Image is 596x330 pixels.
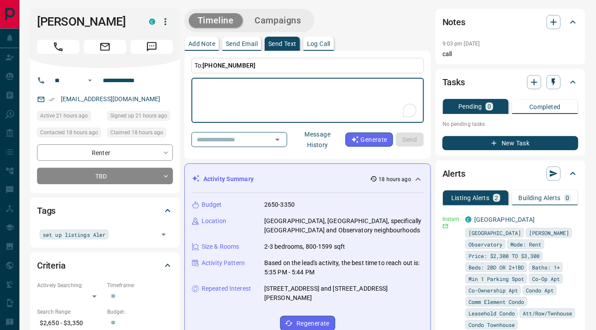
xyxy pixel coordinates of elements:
[85,75,95,86] button: Open
[465,216,472,223] div: condos.ca
[84,40,126,54] span: Email
[442,15,465,29] h2: Notes
[37,255,173,276] div: Criteria
[61,95,161,102] a: [EMAIL_ADDRESS][DOMAIN_NAME]
[487,103,491,110] p: 0
[198,82,418,119] textarea: To enrich screen reader interactions, please activate Accessibility in Grammarly extension settings
[40,111,88,120] span: Active 21 hours ago
[191,58,424,73] p: To:
[442,75,465,89] h2: Tasks
[469,309,515,318] span: Leasehold Condo
[442,49,578,59] p: call
[226,41,258,47] p: Send Email
[345,133,393,147] button: Generate
[474,216,535,223] a: [GEOGRAPHIC_DATA]
[469,274,524,283] span: Min 1 Parking Spot
[469,263,524,272] span: Beds: 2BD OR 2+1BD
[131,40,173,54] span: Message
[202,242,240,251] p: Size & Rooms
[107,128,173,140] div: Sun Aug 17 2025
[202,284,251,293] p: Repeated Interest
[202,258,245,268] p: Activity Pattern
[107,111,173,123] div: Sun Aug 17 2025
[188,41,215,47] p: Add Note
[149,19,155,25] div: condos.ca
[495,195,499,201] p: 2
[37,15,136,29] h1: [PERSON_NAME]
[37,308,103,316] p: Search Range:
[526,286,554,295] span: Condo Apt
[532,263,560,272] span: Baths: 1+
[442,41,480,47] p: 9:03 pm [DATE]
[49,96,55,102] svg: Email Verified
[523,309,572,318] span: Att/Row/Twnhouse
[43,230,105,239] span: set up listings Aler
[264,284,424,303] p: [STREET_ADDRESS] and [STREET_ADDRESS][PERSON_NAME]
[469,251,540,260] span: Price: $2,300 TO $3,300
[566,195,570,201] p: 0
[37,281,103,289] p: Actively Searching:
[189,13,243,28] button: Timeline
[442,118,578,131] p: No pending tasks
[469,320,515,329] span: Condo Townhouse
[510,240,541,249] span: Mode: Rent
[107,308,173,316] p: Budget:
[529,104,561,110] p: Completed
[307,41,330,47] p: Log Call
[192,171,424,187] div: Activity Summary18 hours ago
[37,144,173,161] div: Renter
[442,72,578,93] div: Tasks
[264,216,424,235] p: [GEOGRAPHIC_DATA], [GEOGRAPHIC_DATA], specifically [GEOGRAPHIC_DATA] and Observatory neighbourhoods
[264,242,345,251] p: 2-3 bedrooms, 800-1599 sqft
[202,216,226,226] p: Location
[271,133,284,146] button: Open
[37,128,103,140] div: Sun Aug 17 2025
[469,228,521,237] span: [GEOGRAPHIC_DATA]
[37,200,173,221] div: Tags
[442,167,465,181] h2: Alerts
[37,258,66,273] h2: Criteria
[442,215,460,223] p: Instant
[246,13,310,28] button: Campaigns
[379,175,411,183] p: 18 hours ago
[290,127,345,152] button: Message History
[264,200,295,209] p: 2650-3350
[268,41,296,47] p: Send Text
[202,200,222,209] p: Budget
[110,111,167,120] span: Signed up 21 hours ago
[107,281,173,289] p: Timeframe:
[458,103,482,110] p: Pending
[469,240,502,249] span: Observatory
[37,168,173,184] div: TBD
[110,128,163,137] span: Claimed 18 hours ago
[202,62,255,69] span: [PHONE_NUMBER]
[469,286,518,295] span: Co-Ownership Apt
[529,228,569,237] span: [PERSON_NAME]
[451,195,490,201] p: Listing Alerts
[203,174,254,184] p: Activity Summary
[532,274,560,283] span: Co-Op Apt
[469,297,524,306] span: Comm Element Condo
[157,228,170,241] button: Open
[519,195,561,201] p: Building Alerts
[442,11,578,33] div: Notes
[442,136,578,150] button: New Task
[40,128,98,137] span: Contacted 18 hours ago
[442,223,449,229] svg: Email
[37,111,103,123] div: Sun Aug 17 2025
[264,258,424,277] p: Based on the lead's activity, the best time to reach out is: 5:35 PM - 5:44 PM
[37,40,79,54] span: Call
[442,163,578,184] div: Alerts
[37,204,56,218] h2: Tags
